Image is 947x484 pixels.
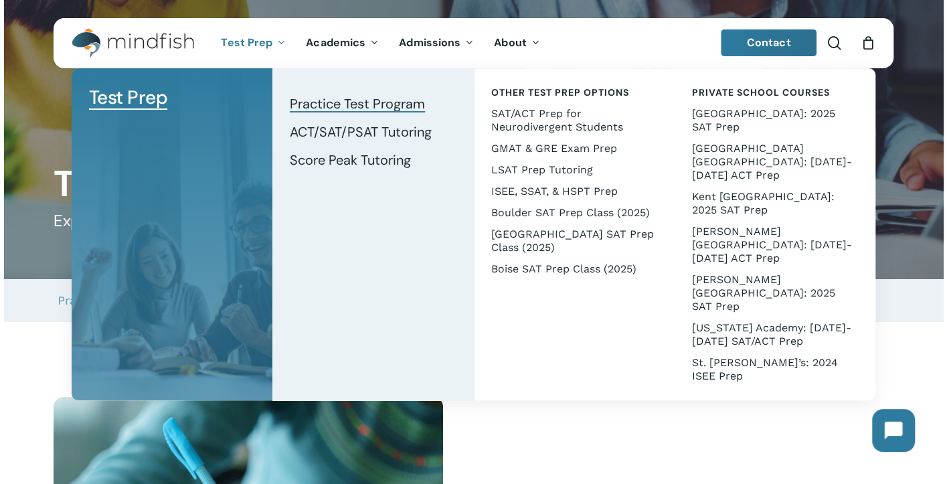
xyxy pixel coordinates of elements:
[286,146,460,174] a: Score Peak Tutoring
[487,159,661,181] a: LSAT Prep Tutoring
[211,18,549,68] nav: Main Menu
[211,37,296,49] a: Test Prep
[487,202,661,224] a: Boulder SAT Prep Class (2025)
[721,29,817,56] a: Contact
[692,321,851,347] span: [US_STATE] Academy: [DATE]-[DATE] SAT/ACT Prep
[85,82,259,114] a: Test Prep
[290,123,432,141] span: ACT/SAT/PSAT Tutoring
[688,186,862,221] a: Kent [GEOGRAPHIC_DATA]: 2025 SAT Prep
[286,90,460,118] a: Practice Test Program
[688,103,862,138] a: [GEOGRAPHIC_DATA]: 2025 SAT Prep
[487,224,661,258] a: [GEOGRAPHIC_DATA] SAT Prep Class (2025)
[58,279,186,322] a: Practice Test Program
[491,86,629,98] span: Other Test Prep Options
[688,352,862,387] a: St. [PERSON_NAME]’s: 2024 ISEE Prep
[688,221,862,269] a: [PERSON_NAME][GEOGRAPHIC_DATA]: [DATE]-[DATE] ACT Prep
[491,107,623,133] span: SAT/ACT Prep for Neurodivergent Students
[54,18,893,68] header: Main Menu
[399,35,460,50] span: Admissions
[290,95,425,112] span: Practice Test Program
[692,225,852,264] span: [PERSON_NAME][GEOGRAPHIC_DATA]: [DATE]-[DATE] ACT Prep
[89,85,168,110] span: Test Prep
[389,37,484,49] a: Admissions
[692,86,830,98] span: Private School Courses
[54,210,893,232] h5: Expert Guidance to Achieve Your Goals on the SAT, ACT and PSAT
[487,181,661,202] a: ISEE, SSAT, & HSPT Prep
[692,190,835,216] span: Kent [GEOGRAPHIC_DATA]: 2025 SAT Prep
[491,142,617,155] span: GMAT & GRE Exam Prep
[491,262,636,275] span: Boise SAT Prep Class (2025)
[306,35,365,50] span: Academics
[747,35,791,50] span: Contact
[692,273,835,313] span: [PERSON_NAME][GEOGRAPHIC_DATA]: 2025 SAT Prep
[491,185,618,197] span: ISEE, SSAT, & HSPT Prep
[692,107,835,133] span: [GEOGRAPHIC_DATA]: 2025 SAT Prep
[491,163,593,176] span: LSAT Prep Tutoring
[491,206,650,219] span: Boulder SAT Prep Class (2025)
[487,258,661,280] a: Boise SAT Prep Class (2025)
[688,82,862,103] a: Private School Courses
[688,138,862,186] a: [GEOGRAPHIC_DATA] [GEOGRAPHIC_DATA]: [DATE]-[DATE] ACT Prep
[290,151,411,169] span: Score Peak Tutoring
[861,35,875,50] a: Cart
[487,103,661,138] a: SAT/ACT Prep for Neurodivergent Students
[286,118,460,146] a: ACT/SAT/PSAT Tutoring
[692,142,852,181] span: [GEOGRAPHIC_DATA] [GEOGRAPHIC_DATA]: [DATE]-[DATE] ACT Prep
[487,138,661,159] a: GMAT & GRE Exam Prep
[487,82,661,103] a: Other Test Prep Options
[688,317,862,352] a: [US_STATE] Academy: [DATE]-[DATE] SAT/ACT Prep
[859,396,928,465] iframe: Chatbot
[491,228,654,254] span: [GEOGRAPHIC_DATA] SAT Prep Class (2025)
[494,35,527,50] span: About
[484,37,550,49] a: About
[692,356,838,382] span: St. [PERSON_NAME]’s: 2024 ISEE Prep
[54,163,893,206] h1: Test Prep Tutoring
[688,269,862,317] a: [PERSON_NAME][GEOGRAPHIC_DATA]: 2025 SAT Prep
[221,35,272,50] span: Test Prep
[296,37,389,49] a: Academics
